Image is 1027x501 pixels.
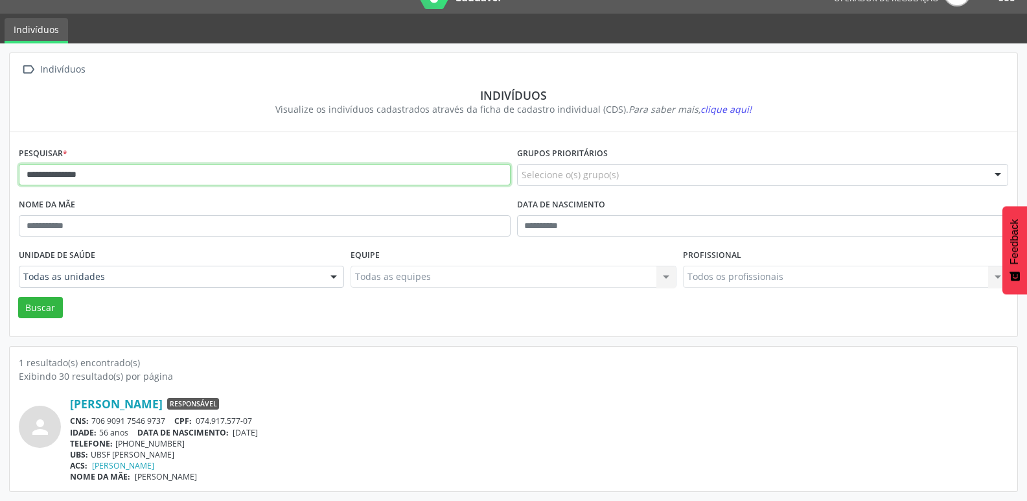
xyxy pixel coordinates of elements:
button: Buscar [18,297,63,319]
button: Feedback - Mostrar pesquisa [1002,206,1027,294]
div: Indivíduos [38,60,87,79]
span: DATA DE NASCIMENTO: [137,427,229,438]
span: clique aqui! [700,103,752,115]
span: Responsável [167,398,219,410]
i:  [19,60,38,79]
span: IDADE: [70,427,97,438]
i: person [29,415,52,439]
div: UBSF [PERSON_NAME] [70,449,1008,460]
a:  Indivíduos [19,60,87,79]
label: Nome da mãe [19,195,75,215]
label: Pesquisar [19,144,67,164]
label: Data de nascimento [517,195,605,215]
i: Para saber mais, [629,103,752,115]
div: Exibindo 30 resultado(s) por página [19,369,1008,383]
label: Grupos prioritários [517,144,608,164]
span: Todas as unidades [23,270,317,283]
span: CPF: [174,415,192,426]
div: Indivíduos [28,88,999,102]
div: 56 anos [70,427,1008,438]
label: Equipe [351,246,380,266]
label: Profissional [683,246,741,266]
div: 706 9091 7546 9737 [70,415,1008,426]
span: 074.917.577-07 [196,415,252,426]
a: [PERSON_NAME] [92,460,154,471]
span: [PERSON_NAME] [135,471,197,482]
div: [PHONE_NUMBER] [70,438,1008,449]
a: [PERSON_NAME] [70,397,163,411]
span: TELEFONE: [70,438,113,449]
span: UBS: [70,449,88,460]
span: CNS: [70,415,89,426]
span: ACS: [70,460,87,471]
span: Feedback [1009,219,1021,264]
a: Indivíduos [5,18,68,43]
span: [DATE] [233,427,258,438]
div: Visualize os indivíduos cadastrados através da ficha de cadastro individual (CDS). [28,102,999,116]
div: 1 resultado(s) encontrado(s) [19,356,1008,369]
span: Selecione o(s) grupo(s) [522,168,619,181]
label: Unidade de saúde [19,246,95,266]
span: NOME DA MÃE: [70,471,130,482]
